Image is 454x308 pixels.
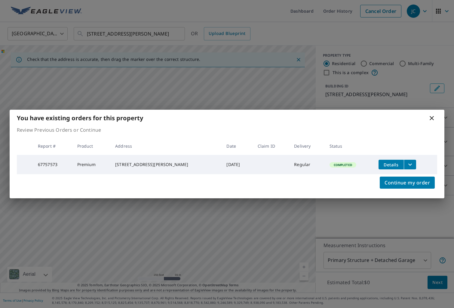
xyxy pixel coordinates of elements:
b: You have existing orders for this property [17,114,143,122]
td: 67757573 [33,155,72,174]
th: Claim ID [253,137,289,155]
th: Status [325,137,374,155]
td: Premium [72,155,111,174]
span: Details [382,162,400,168]
p: Review Previous Orders or Continue [17,126,437,134]
button: Continue my order [380,177,435,189]
th: Date [222,137,253,155]
th: Report # [33,137,72,155]
th: Product [72,137,111,155]
th: Address [110,137,222,155]
span: Completed [330,163,356,167]
div: [STREET_ADDRESS][PERSON_NAME] [115,162,217,168]
td: Regular [289,155,324,174]
button: filesDropdownBtn-67757573 [404,160,416,169]
span: Continue my order [385,178,430,187]
button: detailsBtn-67757573 [379,160,404,169]
th: Delivery [289,137,324,155]
td: [DATE] [222,155,253,174]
